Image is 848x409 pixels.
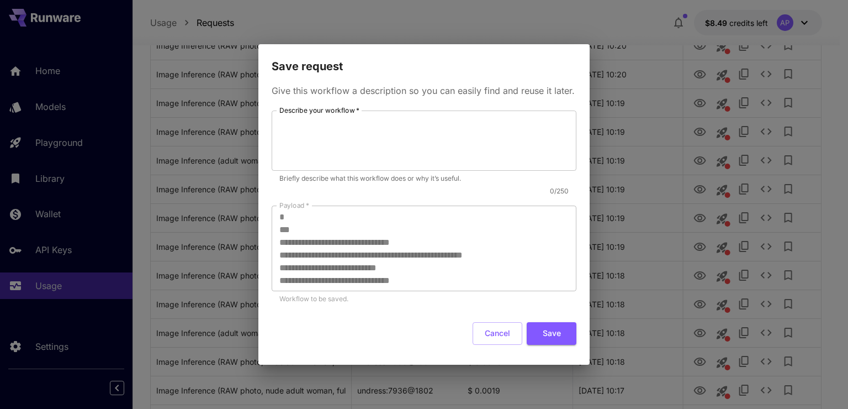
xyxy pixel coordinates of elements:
h2: Save request [258,44,590,75]
label: Describe your workflow [279,106,359,115]
p: 0 / 250 [272,186,569,197]
button: Cancel [473,322,522,345]
p: Give this workflow a description so you can easily find and reuse it later. [272,84,576,97]
p: Briefly describe what this workflow does or why it’s useful. [279,173,569,184]
button: Save [527,322,576,345]
p: Workflow to be saved. [279,293,569,305]
label: Payload [279,201,309,210]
